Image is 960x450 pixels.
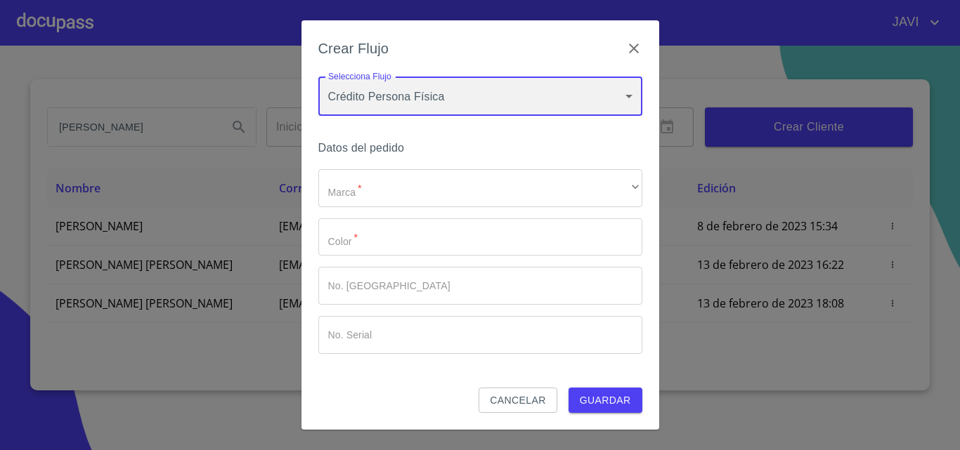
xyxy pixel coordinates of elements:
[318,169,642,207] div: ​
[569,388,642,413] button: Guardar
[318,37,389,60] h6: Crear Flujo
[479,388,557,413] button: Cancelar
[490,392,545,409] span: Cancelar
[318,77,642,116] div: Crédito Persona Física
[580,392,631,409] span: Guardar
[318,138,642,158] h6: Datos del pedido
